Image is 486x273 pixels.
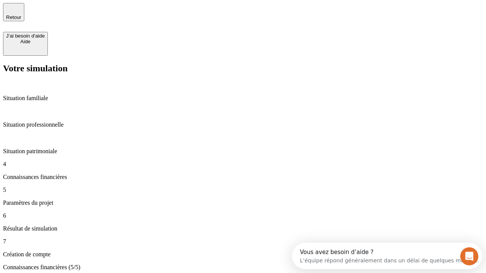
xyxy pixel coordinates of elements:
[6,33,45,39] div: J’ai besoin d'aide
[460,247,478,265] iframe: Intercom live chat
[3,212,483,219] p: 6
[8,13,187,20] div: L’équipe répond généralement dans un délai de quelques minutes.
[3,3,209,24] div: Ouvrir le Messenger Intercom
[292,243,482,269] iframe: Intercom live chat discovery launcher
[3,225,483,232] p: Résultat de simulation
[3,63,483,74] h2: Votre simulation
[3,264,483,271] p: Connaissances financières (5/5)
[3,95,483,102] p: Situation familiale
[3,148,483,155] p: Situation patrimoniale
[3,187,483,193] p: 5
[3,199,483,206] p: Paramètres du projet
[3,121,483,128] p: Situation professionnelle
[6,14,21,20] span: Retour
[3,238,483,245] p: 7
[3,161,483,168] p: 4
[3,32,48,56] button: J’ai besoin d'aideAide
[3,251,483,258] p: Création de compte
[3,174,483,180] p: Connaissances financières
[3,3,24,21] button: Retour
[6,39,45,44] div: Aide
[8,6,187,13] div: Vous avez besoin d’aide ?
